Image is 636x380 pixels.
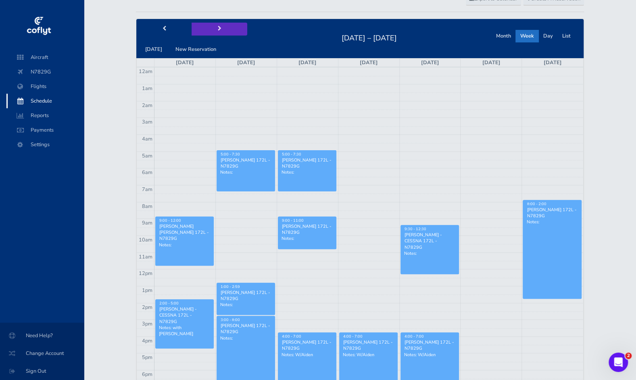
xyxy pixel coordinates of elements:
div: [PERSON_NAME] 172L - N7829G [220,290,271,302]
button: [DATE] [140,43,167,56]
span: 8:00 - 2:00 [527,202,546,206]
span: Flights [15,79,76,94]
div: [PERSON_NAME] 172L - N7829G [343,339,394,351]
div: [PERSON_NAME] 172L - N7829G [282,339,333,351]
span: 2:00 - 5:00 [159,301,179,306]
p: Notes: W/Aiden [404,352,455,358]
span: 10am [139,236,152,244]
span: 4pm [142,337,152,344]
span: 12am [139,68,152,75]
span: 6pm [142,371,152,378]
span: 5:00 - 7:30 [282,152,301,157]
span: 4:00 - 7:00 [343,334,363,339]
button: New Reservation [171,43,221,56]
span: N7829G [15,65,76,79]
a: [DATE] [421,59,439,66]
span: 2am [142,102,152,109]
button: next [192,23,247,35]
button: List [557,30,576,42]
p: Notes: [282,235,333,241]
span: 5am [142,152,152,160]
p: Notes: W/Aiden [343,352,394,358]
a: [DATE] [176,59,194,66]
p: Notes: [282,169,333,175]
p: Notes: with [PERSON_NAME] [159,325,210,337]
div: [PERSON_NAME] 172L - N7829G [404,339,455,351]
span: 5:00 - 7:30 [221,152,240,157]
img: coflyt logo [25,14,52,38]
span: 7am [142,186,152,193]
span: Reports [15,108,76,123]
a: [DATE] [237,59,255,66]
span: 11am [139,253,152,260]
span: Change Account [10,346,74,361]
span: 1pm [142,287,152,294]
div: [PERSON_NAME] 172L - N7829G [282,223,333,235]
span: 4am [142,135,152,143]
span: Sign Out [10,364,74,378]
div: [PERSON_NAME] 172L - N7829G [526,207,578,219]
p: Notes: [159,242,210,248]
span: Aircraft [15,50,76,65]
span: 3pm [142,320,152,328]
a: [DATE] [298,59,317,66]
span: 6am [142,169,152,176]
span: Settings [15,137,76,152]
button: Day [538,30,558,42]
span: 3am [142,118,152,126]
button: Month [491,30,516,42]
div: [PERSON_NAME] - CESSNA 172L - N7829G [404,232,455,250]
a: [DATE] [482,59,500,66]
span: 1:00 - 2:59 [221,284,240,289]
p: Notes: [220,302,271,308]
a: [DATE] [544,59,562,66]
span: 9:00 - 11:00 [282,218,304,223]
span: 9:30 - 12:30 [405,227,426,231]
div: [PERSON_NAME] [PERSON_NAME] 172L - N7829G [159,223,210,242]
div: [PERSON_NAME] - CESSNA 172L - N7829G [159,306,210,325]
h2: [DATE] – [DATE] [337,31,402,43]
span: 2 [625,353,632,359]
div: [PERSON_NAME] 172L - N7829G [282,157,333,169]
span: Schedule [15,94,76,108]
span: 4:00 - 7:00 [405,334,424,339]
span: 2pm [142,304,152,311]
p: Notes: [220,169,271,175]
p: Notes: W/Aiden [282,352,333,358]
span: 3:00 - 8:00 [221,317,240,322]
div: [PERSON_NAME] 172L - N7829G [220,323,271,335]
p: Notes: [220,335,271,341]
button: Week [515,30,539,42]
span: 1am [142,85,152,92]
span: 8am [142,203,152,210]
span: 5pm [142,354,152,361]
span: 12pm [139,270,152,277]
span: Need Help? [10,328,74,343]
span: 9am [142,219,152,227]
button: prev [136,23,192,35]
div: [PERSON_NAME] 172L - N7829G [220,157,271,169]
p: Notes: [404,250,455,256]
span: Payments [15,123,76,137]
iframe: Intercom live chat [609,353,628,372]
a: [DATE] [360,59,378,66]
p: Notes: [526,219,578,225]
span: 9:00 - 12:00 [159,218,181,223]
span: 4:00 - 7:00 [282,334,301,339]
